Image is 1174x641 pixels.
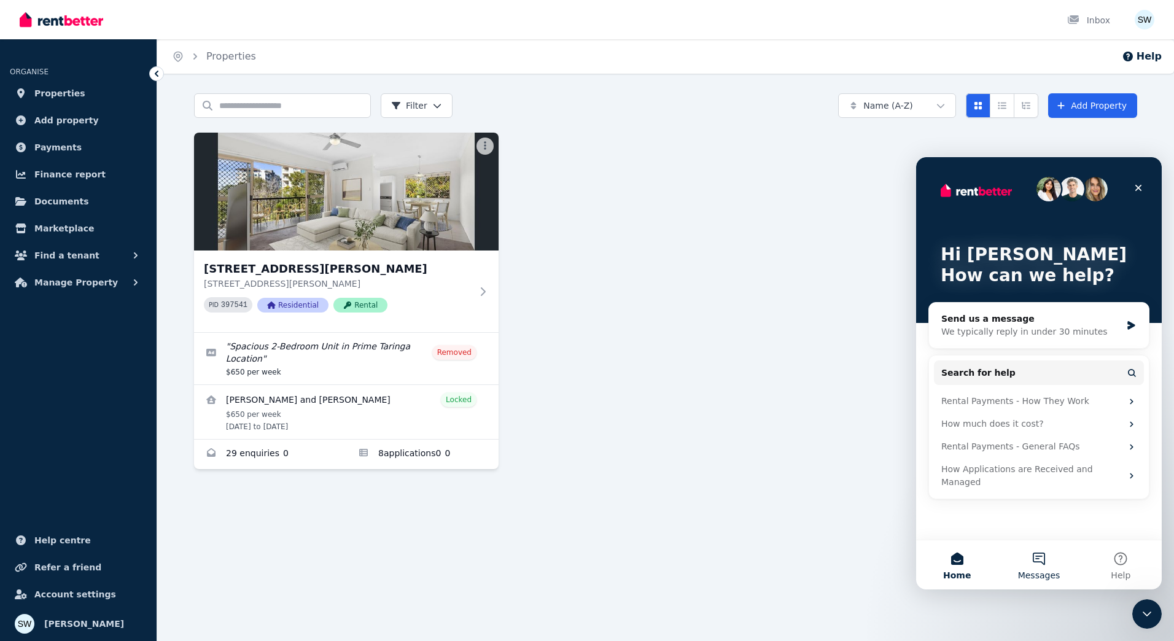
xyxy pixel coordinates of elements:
[10,135,147,160] a: Payments
[10,216,147,241] a: Marketplace
[966,93,990,118] button: Card view
[10,162,147,187] a: Finance report
[34,587,116,602] span: Account settings
[1014,93,1038,118] button: Expanded list view
[204,260,472,278] h3: [STREET_ADDRESS][PERSON_NAME]
[10,582,147,607] a: Account settings
[1132,599,1162,629] iframe: Intercom live chat
[838,93,956,118] button: Name (A-Z)
[34,113,99,128] span: Add property
[1067,14,1110,26] div: Inbox
[34,194,89,209] span: Documents
[863,99,913,112] span: Name (A-Z)
[990,93,1014,118] button: Compact list view
[194,440,346,469] a: Enquiries for Unit 8/162 Swann Rd, Taringa
[381,93,453,118] button: Filter
[209,301,219,308] small: PID
[34,248,99,263] span: Find a tenant
[10,81,147,106] a: Properties
[206,50,256,62] a: Properties
[10,555,147,580] a: Refer a friend
[333,298,387,313] span: Rental
[34,167,106,182] span: Finance report
[476,138,494,155] button: More options
[20,10,103,29] img: RentBetter
[257,298,328,313] span: Residential
[34,275,118,290] span: Manage Property
[1122,49,1162,64] button: Help
[10,270,147,295] button: Manage Property
[10,189,147,214] a: Documents
[346,440,499,469] a: Applications for Unit 8/162 Swann Rd, Taringa
[15,614,34,634] img: Sam Watson
[34,560,101,575] span: Refer a friend
[34,140,82,155] span: Payments
[204,278,472,290] p: [STREET_ADDRESS][PERSON_NAME]
[194,133,499,251] img: Unit 8/162 Swann Rd, Taringa
[221,301,247,309] code: 397541
[916,157,1162,589] iframe: Intercom live chat
[34,86,85,101] span: Properties
[10,243,147,268] button: Find a tenant
[194,333,499,384] a: Edit listing: Spacious 2-Bedroom Unit in Prime Taringa Location
[34,221,94,236] span: Marketplace
[10,528,147,553] a: Help centre
[10,108,147,133] a: Add property
[10,68,49,76] span: ORGANISE
[1135,10,1154,29] img: Sam Watson
[157,39,271,74] nav: Breadcrumb
[34,533,91,548] span: Help centre
[194,133,499,332] a: Unit 8/162 Swann Rd, Taringa[STREET_ADDRESS][PERSON_NAME][STREET_ADDRESS][PERSON_NAME]PID 397541R...
[194,385,499,439] a: View details for Amity Fricker and Jessica Perchman
[1048,93,1137,118] a: Add Property
[391,99,427,112] span: Filter
[966,93,1038,118] div: View options
[44,616,124,631] span: [PERSON_NAME]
